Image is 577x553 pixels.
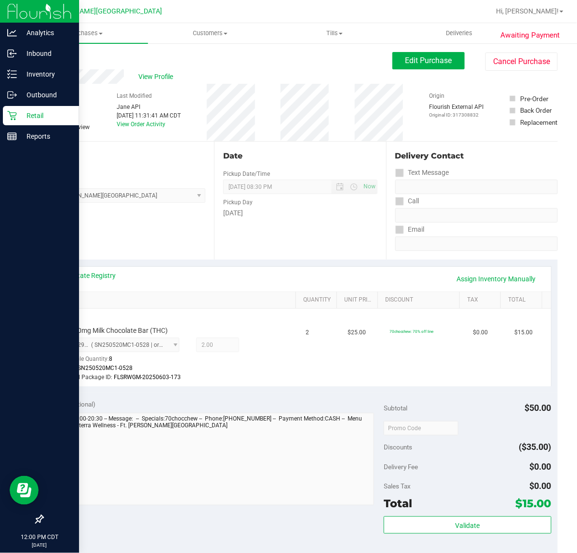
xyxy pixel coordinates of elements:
div: Delivery Contact [395,150,558,162]
a: View State Registry [58,271,116,280]
span: 70chocchew: 70% off line [389,329,434,334]
a: Tills [272,23,397,43]
div: Jane API [117,103,181,111]
div: Location [42,150,205,162]
span: View Profile [138,72,177,82]
inline-svg: Analytics [7,28,17,38]
span: $0.00 [473,328,488,337]
p: Inbound [17,48,75,59]
div: Pre-Order [520,94,549,104]
span: Awaiting Payment [500,30,560,41]
span: Customers [148,29,272,38]
span: $50.00 [525,403,551,413]
p: [DATE] [4,541,75,549]
div: [DATE] [223,208,377,218]
p: Original ID: 317308832 [429,111,483,118]
button: Edit Purchase [392,52,465,69]
p: Retail [17,110,75,121]
div: Back Order [520,105,552,115]
span: SN250520MC1-0528 [78,365,133,371]
a: Discount [386,296,456,304]
a: Tax [468,296,497,304]
label: Email [395,223,425,237]
button: Cancel Purchase [485,53,558,71]
a: View Order Activity [117,121,165,128]
inline-svg: Inventory [7,69,17,79]
span: Tills [273,29,397,38]
a: Assign Inventory Manually [451,271,542,287]
button: Validate [384,516,551,534]
a: Customers [148,23,273,43]
label: Last Modified [117,92,152,100]
iframe: Resource center [10,476,39,505]
span: Ft [PERSON_NAME][GEOGRAPHIC_DATA] [35,7,162,15]
span: Discounts [384,438,412,456]
span: FLSRWGM-20250603-173 [114,374,181,381]
a: Total [509,296,538,304]
span: Delivery Fee [384,463,418,471]
div: Flourish External API [429,103,483,118]
span: Subtotal [384,404,407,412]
span: Validate [455,522,480,529]
div: Available Quantity: [60,352,186,371]
p: 12:00 PM CDT [4,533,75,541]
input: Format: (999) 999-9999 [395,208,558,223]
label: Pickup Day [223,198,253,207]
p: Analytics [17,27,75,39]
label: Origin [429,92,444,100]
span: 2 [306,328,309,337]
p: Inventory [17,68,75,80]
span: Purchases [23,29,148,38]
span: Original Package ID: [60,374,113,381]
inline-svg: Outbound [7,90,17,100]
span: Sales Tax [384,482,411,490]
span: $0.00 [530,481,551,491]
span: $15.00 [516,497,551,510]
label: Call [395,194,419,208]
span: Edit Purchase [405,56,452,65]
span: Hi, [PERSON_NAME]! [496,7,559,15]
a: SKU [57,296,292,304]
div: [DATE] 11:31:41 AM CDT [117,111,181,120]
a: Purchases [23,23,148,43]
span: Total [384,497,412,510]
span: $25.00 [348,328,366,337]
label: Text Message [395,166,449,180]
div: Date [223,150,377,162]
span: 8 [109,355,113,362]
span: Deliveries [433,29,485,38]
label: Pickup Date/Time [223,170,270,178]
a: Unit Price [345,296,374,304]
span: $0.00 [530,461,551,472]
p: Outbound [17,89,75,101]
p: Reports [17,131,75,142]
span: ($35.00) [519,442,551,452]
div: Replacement [520,118,557,127]
a: Deliveries [397,23,522,43]
span: HT 100mg Milk Chocolate Bar (THC) [60,326,168,335]
inline-svg: Reports [7,132,17,141]
a: Quantity [303,296,333,304]
inline-svg: Inbound [7,49,17,58]
input: Promo Code [384,421,458,435]
span: $15.00 [515,328,533,337]
inline-svg: Retail [7,111,17,120]
input: Format: (999) 999-9999 [395,180,558,194]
